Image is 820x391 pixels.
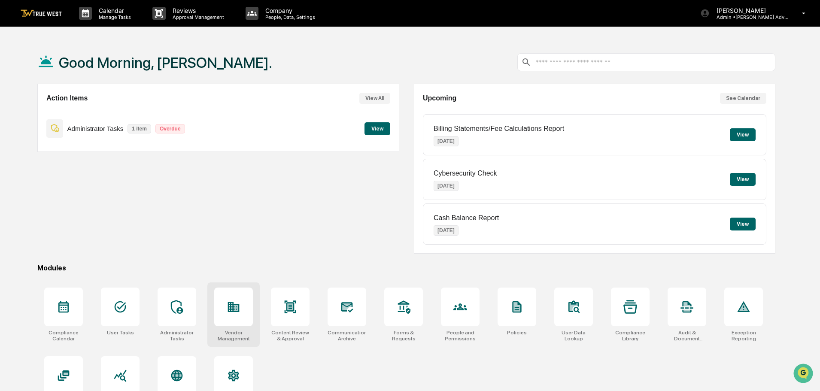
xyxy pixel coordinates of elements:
iframe: Open customer support [793,363,816,386]
div: User Data Lookup [554,330,593,342]
a: View [364,124,390,132]
a: 🗄️Attestations [59,172,110,188]
div: 🔎 [9,193,15,200]
div: Content Review & Approval [271,330,310,342]
p: Cash Balance Report [434,214,499,222]
p: Approval Management [166,14,228,20]
button: View [730,128,756,141]
p: Company [258,7,319,14]
div: We're available if you need us! [39,74,118,81]
p: Manage Tasks [92,14,135,20]
div: Compliance Library [611,330,650,342]
h2: Upcoming [423,94,456,102]
div: People and Permissions [441,330,480,342]
p: Cybersecurity Check [434,170,497,177]
div: User Tasks [107,330,134,336]
h1: Good Morning, [PERSON_NAME]. [59,54,272,71]
p: Calendar [92,7,135,14]
a: 🔎Data Lookup [5,188,58,204]
div: Start new chat [39,66,141,74]
img: Tammy Steffen [9,109,22,122]
div: 🗄️ [62,176,69,183]
div: Exception Reporting [724,330,763,342]
button: See all [133,94,156,104]
p: [DATE] [434,181,459,191]
span: [DATE] [76,117,94,124]
div: Policies [507,330,527,336]
a: Powered byPylon [61,212,104,219]
a: 🖐️Preclearance [5,172,59,188]
span: [PERSON_NAME] [27,140,70,147]
p: [PERSON_NAME] [710,7,790,14]
div: Forms & Requests [384,330,423,342]
span: Data Lookup [17,192,54,200]
span: • [71,117,74,124]
button: Start new chat [146,68,156,79]
div: Administrator Tasks [158,330,196,342]
button: View [730,218,756,230]
p: People, Data, Settings [258,14,319,20]
p: How can we help? [9,18,156,32]
div: 🖐️ [9,176,15,183]
span: Preclearance [17,176,55,184]
img: 8933085812038_c878075ebb4cc5468115_72.jpg [18,66,33,81]
p: Billing Statements/Fee Calculations Report [434,125,564,133]
span: [PERSON_NAME] [27,117,70,124]
img: logo [21,9,62,18]
div: Past conversations [9,95,58,102]
p: Overdue [155,124,185,133]
div: Modules [37,264,775,272]
button: View [730,173,756,186]
h2: Action Items [46,94,88,102]
p: [DATE] [434,225,459,236]
span: • [71,140,74,147]
p: Reviews [166,7,228,14]
span: Pylon [85,213,104,219]
p: Administrator Tasks [67,125,124,132]
p: [DATE] [434,136,459,146]
p: 1 item [128,124,151,133]
div: Communications Archive [328,330,366,342]
div: Compliance Calendar [44,330,83,342]
button: View All [359,93,390,104]
button: View [364,122,390,135]
div: Vendor Management [214,330,253,342]
div: Audit & Document Logs [668,330,706,342]
span: Attestations [71,176,106,184]
p: Admin • [PERSON_NAME] Advisory Group [710,14,790,20]
img: Tammy Steffen [9,132,22,145]
img: 1746055101610-c473b297-6a78-478c-a979-82029cc54cd1 [9,66,24,81]
span: [DATE] [76,140,94,147]
button: See Calendar [720,93,766,104]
